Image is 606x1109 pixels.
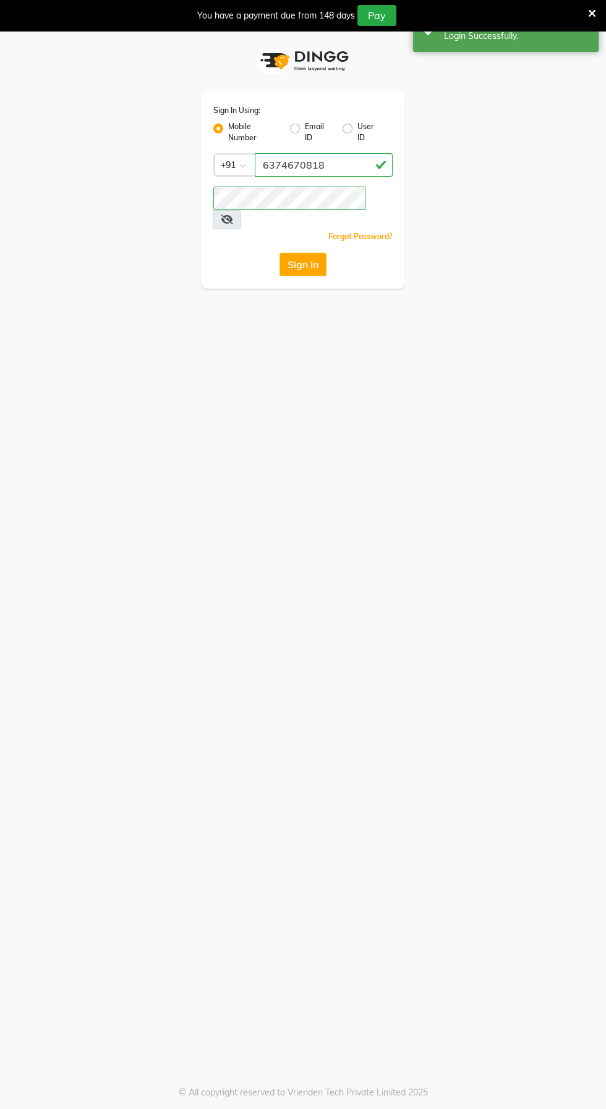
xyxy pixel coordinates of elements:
[197,9,355,22] div: You have a payment due from 148 days
[280,253,326,276] button: Sign In
[228,121,280,143] label: Mobile Number
[255,153,393,177] input: Username
[328,232,393,241] a: Forgot Password?
[357,5,396,26] button: Pay
[254,43,352,79] img: logo1.svg
[305,121,333,143] label: Email ID
[444,30,589,43] div: Login Successfully.
[213,105,260,116] label: Sign In Using:
[357,121,383,143] label: User ID
[213,187,365,210] input: Username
